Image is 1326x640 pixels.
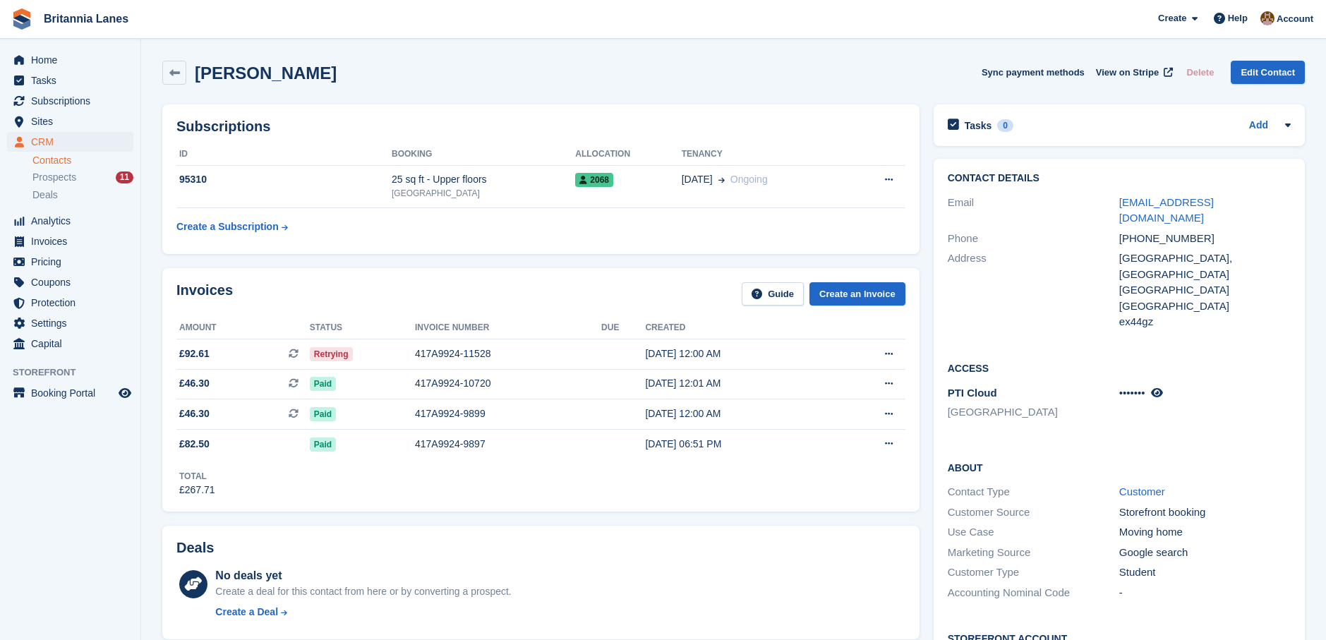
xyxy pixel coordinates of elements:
div: Accounting Nominal Code [948,585,1119,601]
th: Status [310,317,415,339]
span: Invoices [31,231,116,251]
h2: Access [948,361,1291,375]
a: menu [7,132,133,152]
a: menu [7,383,133,403]
div: 95310 [176,172,392,187]
div: [GEOGRAPHIC_DATA] [392,187,575,200]
h2: Invoices [176,282,233,306]
a: menu [7,111,133,131]
span: Paid [310,437,336,452]
a: menu [7,272,133,292]
th: Allocation [575,143,681,166]
div: Create a Subscription [176,219,279,234]
div: [GEOGRAPHIC_DATA] [1119,282,1291,298]
img: Admin [1260,11,1274,25]
div: Email [948,195,1119,227]
div: - [1119,585,1291,601]
a: menu [7,334,133,354]
span: Storefront [13,366,140,380]
a: menu [7,293,133,313]
div: Create a Deal [215,605,278,620]
span: Create [1158,11,1186,25]
a: menu [7,231,133,251]
div: [DATE] 12:00 AM [645,406,832,421]
a: [EMAIL_ADDRESS][DOMAIN_NAME] [1119,196,1214,224]
a: menu [7,91,133,111]
th: Booking [392,143,575,166]
th: Amount [176,317,310,339]
div: Student [1119,564,1291,581]
div: Use Case [948,524,1119,541]
span: Home [31,50,116,70]
span: £46.30 [179,376,210,391]
img: stora-icon-8386f47178a22dfd0bd8f6a31ec36ba5ce8667c1dd55bd0f319d3a0aa187defe.svg [11,8,32,30]
a: Add [1249,118,1268,134]
a: menu [7,313,133,333]
a: Contacts [32,154,133,167]
div: Google search [1119,545,1291,561]
span: Retrying [310,347,353,361]
div: [GEOGRAPHIC_DATA], [GEOGRAPHIC_DATA] [1119,250,1291,282]
span: Coupons [31,272,116,292]
li: [GEOGRAPHIC_DATA] [948,404,1119,421]
div: Total [179,470,215,483]
span: Help [1228,11,1248,25]
th: Tenancy [682,143,848,166]
div: 417A9924-9899 [415,406,601,421]
th: Invoice number [415,317,601,339]
h2: Contact Details [948,173,1291,184]
div: Storefront booking [1119,505,1291,521]
th: Created [645,317,832,339]
span: £92.61 [179,346,210,361]
span: Paid [310,377,336,391]
a: menu [7,252,133,272]
h2: About [948,460,1291,474]
span: £82.50 [179,437,210,452]
span: Booking Portal [31,383,116,403]
a: Prospects 11 [32,170,133,185]
h2: Subscriptions [176,119,905,135]
div: Moving home [1119,524,1291,541]
button: Sync payment methods [982,61,1085,84]
a: Guide [742,282,804,306]
span: 2068 [575,173,613,187]
div: No deals yet [215,567,511,584]
div: Phone [948,231,1119,247]
a: Edit Contact [1231,61,1305,84]
a: Britannia Lanes [38,7,134,30]
a: Deals [32,188,133,203]
span: CRM [31,132,116,152]
span: [DATE] [682,172,713,187]
a: View on Stripe [1090,61,1176,84]
span: Prospects [32,171,76,184]
div: [PHONE_NUMBER] [1119,231,1291,247]
div: 417A9924-10720 [415,376,601,391]
span: Subscriptions [31,91,116,111]
span: Protection [31,293,116,313]
div: 417A9924-9897 [415,437,601,452]
span: Paid [310,407,336,421]
span: ••••••• [1119,387,1145,399]
h2: [PERSON_NAME] [195,64,337,83]
div: 11 [116,171,133,183]
th: ID [176,143,392,166]
span: Analytics [31,211,116,231]
a: Create a Deal [215,605,511,620]
h2: Deals [176,540,214,556]
div: £267.71 [179,483,215,497]
a: Create an Invoice [809,282,905,306]
span: Pricing [31,252,116,272]
span: Settings [31,313,116,333]
span: Ongoing [730,174,768,185]
div: Address [948,250,1119,330]
span: Tasks [31,71,116,90]
a: Customer [1119,485,1165,497]
button: Delete [1181,61,1219,84]
span: £46.30 [179,406,210,421]
span: View on Stripe [1096,66,1159,80]
div: Contact Type [948,484,1119,500]
div: 25 sq ft - Upper floors [392,172,575,187]
div: 417A9924-11528 [415,346,601,361]
a: Preview store [116,385,133,401]
div: [DATE] 12:00 AM [645,346,832,361]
